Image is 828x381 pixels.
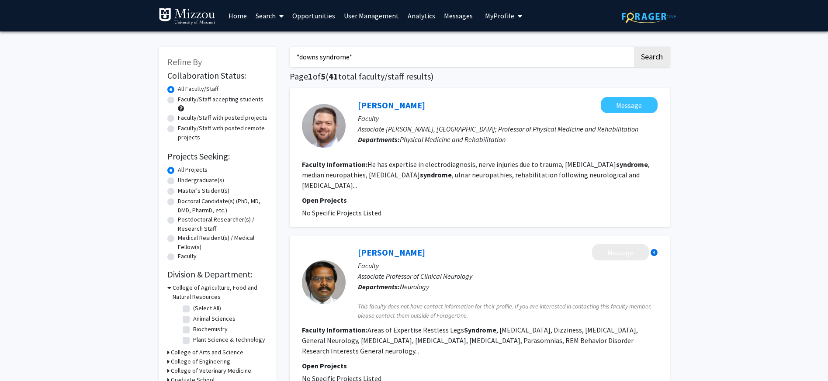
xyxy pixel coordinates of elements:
label: Undergraduate(s) [178,176,224,185]
h3: College of Arts and Science [171,348,243,357]
a: Search [251,0,288,31]
label: Postdoctoral Researcher(s) / Research Staff [178,215,268,233]
p: Associate Professor of Clinical Neurology [358,271,658,281]
span: Physical Medicine and Rehabilitation [400,135,506,144]
label: (Select All) [193,304,221,313]
b: Departments: [358,282,400,291]
label: Medical Resident(s) / Medical Fellow(s) [178,233,268,252]
span: This faculty does not have contact information for their profile. If you are interested in contac... [358,302,658,320]
label: Biochemistry [193,325,228,334]
label: Faculty/Staff with posted projects [178,113,267,122]
input: Search Keywords [290,47,633,67]
span: 5 [321,71,326,82]
label: All Faculty/Staff [178,84,218,94]
p: Associate [PERSON_NAME], [GEOGRAPHIC_DATA]; Professor of Physical Medicine and Rehabilitation [358,124,658,134]
a: Opportunities [288,0,340,31]
label: Doctoral Candidate(s) (PhD, MD, DMD, PharmD, etc.) [178,197,268,215]
b: syndrome [616,160,648,169]
h2: Collaboration Status: [167,70,268,81]
a: [PERSON_NAME] [358,247,425,258]
label: Plant Science & Technology [193,335,265,344]
p: Open Projects [302,360,658,371]
b: Departments: [358,135,400,144]
label: Faculty [178,252,197,261]
h3: College of Engineering [171,357,230,366]
span: No Specific Projects Listed [302,208,381,217]
button: Message David Haustein [601,97,658,113]
label: Faculty/Staff accepting students [178,95,263,104]
img: ForagerOne Logo [622,10,676,23]
span: 41 [329,71,338,82]
h3: College of Agriculture, Food and Natural Resources [173,283,268,301]
b: syndrome [420,170,452,179]
p: Open Projects [302,195,658,205]
fg-read-more: Areas of Expertise Restless Legs , [MEDICAL_DATA], Dizziness, [MEDICAL_DATA], General Neurology, ... [302,326,638,355]
div: More information [651,249,658,256]
iframe: Chat [7,342,37,374]
a: User Management [340,0,403,31]
span: Refine By [167,56,202,67]
a: Messages [440,0,477,31]
fg-read-more: He has expertise in electrodiagnosis, nerve injuries due to trauma, [MEDICAL_DATA] , median neuro... [302,160,650,190]
span: Neurology [400,282,429,291]
h1: Page of ( total faculty/staff results) [290,71,670,82]
button: Message Manjamalai Sivaraman [592,244,649,260]
b: Faculty Information: [302,326,367,334]
p: Faculty [358,260,658,271]
a: [PERSON_NAME] [358,100,425,111]
span: 1 [308,71,313,82]
h3: College of Veterinary Medicine [171,366,251,375]
img: University of Missouri Logo [159,8,215,25]
label: All Projects [178,165,208,174]
h2: Division & Department: [167,269,268,280]
label: Faculty/Staff with posted remote projects [178,124,268,142]
b: Syndrome [464,326,496,334]
span: My Profile [485,11,514,20]
button: Search [634,47,670,67]
h2: Projects Seeking: [167,151,268,162]
label: Master's Student(s) [178,186,229,195]
a: Analytics [403,0,440,31]
label: Animal Sciences [193,314,236,323]
a: Home [224,0,251,31]
b: Faculty Information: [302,160,367,169]
p: Faculty [358,113,658,124]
